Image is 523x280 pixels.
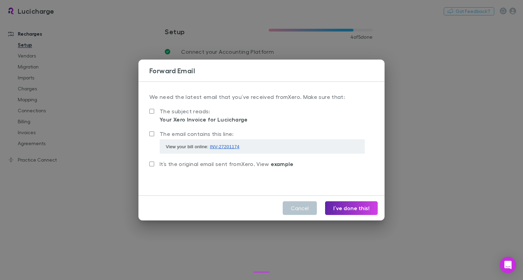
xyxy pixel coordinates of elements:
button: Cancel [283,201,317,215]
div: Open Intercom Messenger [500,257,516,273]
span: The subject reads: [160,108,210,114]
button: I’ve done this! [325,201,378,215]
h3: Forward Email [149,66,385,75]
span: View your bill online: [166,144,240,149]
span: It’s the original email sent from Xero . View [160,161,294,167]
div: Your Xero Invoice for Lucicharge [160,115,248,124]
span: The email contains this line: [160,130,234,137]
p: We need the latest email that you’ve received from Xero . Make sure that: [149,93,374,106]
span: INV-27201174 [210,144,240,149]
span: example [271,161,294,167]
